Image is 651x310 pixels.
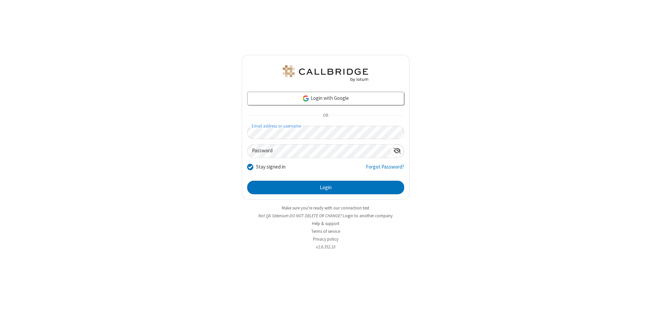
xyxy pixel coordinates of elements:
label: Stay signed in [256,163,285,171]
input: Password [248,145,391,158]
img: google-icon.png [302,95,310,102]
a: Terms of service [311,228,340,234]
span: OR [320,111,331,120]
a: Privacy policy [313,236,338,242]
li: v2.6.352.10 [242,244,410,250]
a: Help & support [312,221,339,226]
button: Login to another company [343,213,393,219]
button: Login [247,181,404,194]
input: Email address or username [247,126,404,139]
a: Forgot Password? [366,163,404,176]
a: Login with Google [247,92,404,105]
div: Show password [391,145,404,157]
img: QA Selenium DO NOT DELETE OR CHANGE [281,65,370,82]
a: Make sure you're ready with our connection test [282,205,369,211]
li: Not QA Selenium DO NOT DELETE OR CHANGE? [242,213,410,219]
